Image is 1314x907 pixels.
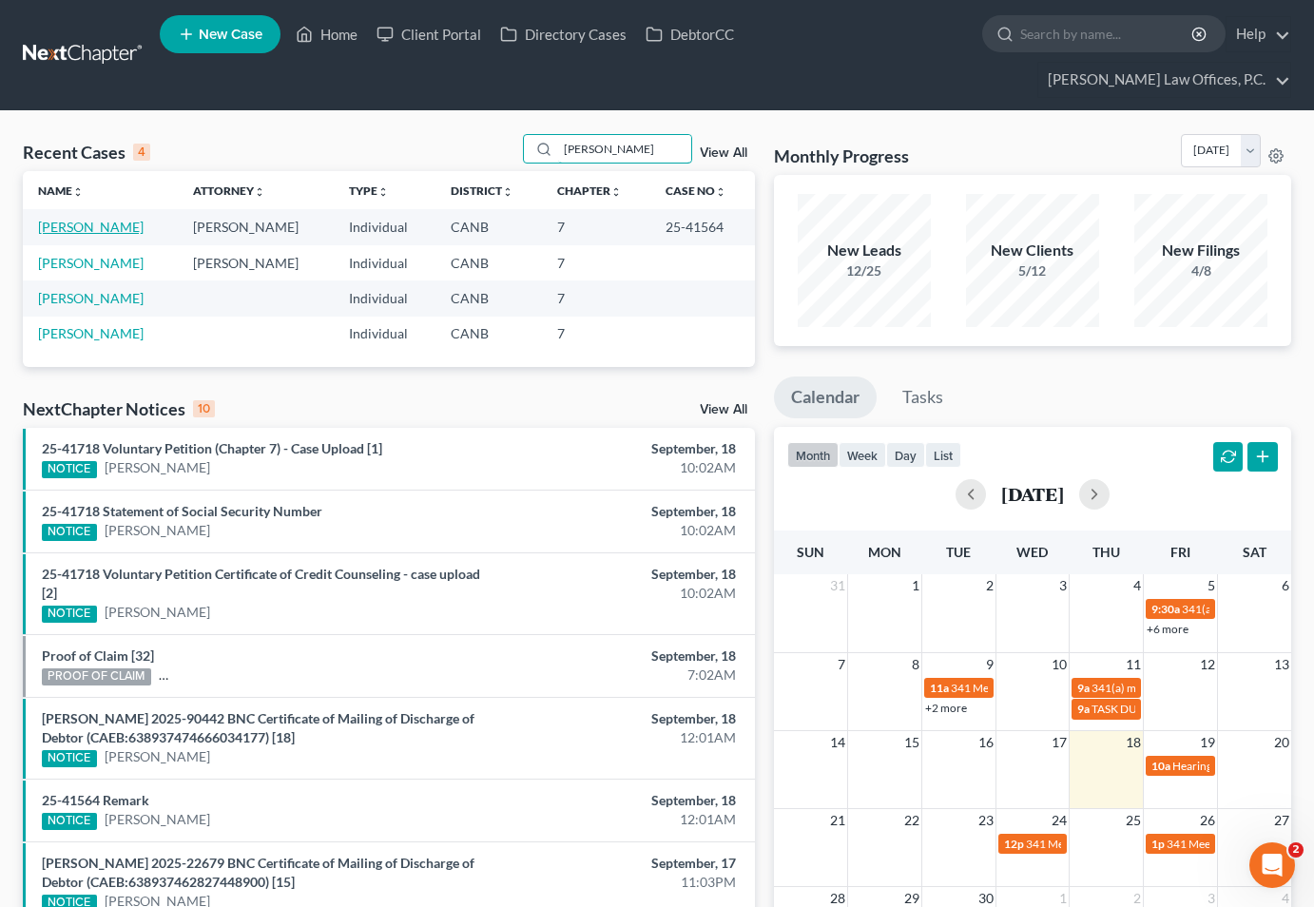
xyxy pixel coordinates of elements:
[23,141,150,164] div: Recent Cases
[1001,484,1064,504] h2: [DATE]
[1151,837,1165,851] span: 1p
[700,403,747,416] a: View All
[1020,16,1194,51] input: Search by name...
[650,209,755,244] td: 25-41564
[193,183,265,198] a: Attorneyunfold_more
[451,183,513,198] a: Districtunfold_more
[700,146,747,160] a: View All
[1151,602,1180,616] span: 9:30a
[517,873,736,892] div: 11:03PM
[334,245,435,280] td: Individual
[491,17,636,51] a: Directory Cases
[542,209,650,244] td: 7
[1077,702,1090,716] span: 9a
[828,809,847,832] span: 21
[178,209,333,244] td: [PERSON_NAME]
[885,376,960,418] a: Tasks
[666,183,726,198] a: Case Nounfold_more
[42,855,474,890] a: [PERSON_NAME] 2025-22679 BNC Certificate of Mailing of Discharge of Debtor (CAEB:6389374628274489...
[502,186,513,198] i: unfold_more
[951,681,1122,695] span: 341 Meeting for [PERSON_NAME]
[798,261,931,280] div: 12/25
[42,813,97,830] div: NOTICE
[105,747,210,766] a: [PERSON_NAME]
[930,681,949,695] span: 11a
[334,280,435,316] td: Individual
[910,653,921,676] span: 8
[787,442,839,468] button: month
[254,186,265,198] i: unfold_more
[1077,681,1090,695] span: 9a
[38,219,144,235] a: [PERSON_NAME]
[517,728,736,747] div: 12:01AM
[517,502,736,521] div: September, 18
[517,565,736,584] div: September, 18
[42,566,480,601] a: 25-41718 Voluntary Petition Certificate of Credit Counseling - case upload [2]
[1050,809,1069,832] span: 24
[193,400,215,417] div: 10
[976,731,995,754] span: 16
[42,750,97,767] div: NOTICE
[105,603,210,622] a: [PERSON_NAME]
[435,209,542,244] td: CANB
[178,245,333,280] td: [PERSON_NAME]
[517,521,736,540] div: 10:02AM
[925,701,967,715] a: +2 more
[1038,63,1290,97] a: [PERSON_NAME] Law Offices, P.C.
[902,731,921,754] span: 15
[1016,544,1048,560] span: Wed
[542,280,650,316] td: 7
[42,461,97,478] div: NOTICE
[1124,809,1143,832] span: 25
[1272,653,1291,676] span: 13
[1134,261,1267,280] div: 4/8
[286,17,367,51] a: Home
[42,503,322,519] a: 25-41718 Statement of Social Security Number
[715,186,726,198] i: unfold_more
[886,442,925,468] button: day
[517,646,736,666] div: September, 18
[1170,544,1190,560] span: Fri
[925,442,961,468] button: list
[159,666,534,685] a: [DEMOGRAPHIC_DATA][PERSON_NAME] & [PERSON_NAME]
[23,397,215,420] div: NextChapter Notices
[558,135,691,163] input: Search by name...
[1198,731,1217,754] span: 19
[1050,731,1069,754] span: 17
[1134,240,1267,261] div: New Filings
[902,809,921,832] span: 22
[517,458,736,477] div: 10:02AM
[1151,759,1170,773] span: 10a
[42,606,97,623] div: NOTICE
[435,317,542,352] td: CANB
[105,458,210,477] a: [PERSON_NAME]
[542,317,650,352] td: 7
[517,709,736,728] div: September, 18
[1026,837,1298,851] span: 341 Meeting for [PERSON_NAME] & [PERSON_NAME]
[367,17,491,51] a: Client Portal
[38,290,144,306] a: [PERSON_NAME]
[42,524,97,541] div: NOTICE
[334,209,435,244] td: Individual
[1050,653,1069,676] span: 10
[517,439,736,458] div: September, 18
[105,521,210,540] a: [PERSON_NAME]
[349,183,389,198] a: Typeunfold_more
[1272,731,1291,754] span: 20
[1004,837,1024,851] span: 12p
[517,791,736,810] div: September, 18
[966,261,1099,280] div: 5/12
[636,17,744,51] a: DebtorCC
[868,544,901,560] span: Mon
[1243,544,1266,560] span: Sat
[798,240,931,261] div: New Leads
[1249,842,1295,888] iframe: Intercom live chat
[836,653,847,676] span: 7
[517,854,736,873] div: September, 17
[1057,574,1069,597] span: 3
[133,144,150,161] div: 4
[1288,842,1304,858] span: 2
[42,792,149,808] a: 25-41564 Remark
[910,574,921,597] span: 1
[557,183,622,198] a: Chapterunfold_more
